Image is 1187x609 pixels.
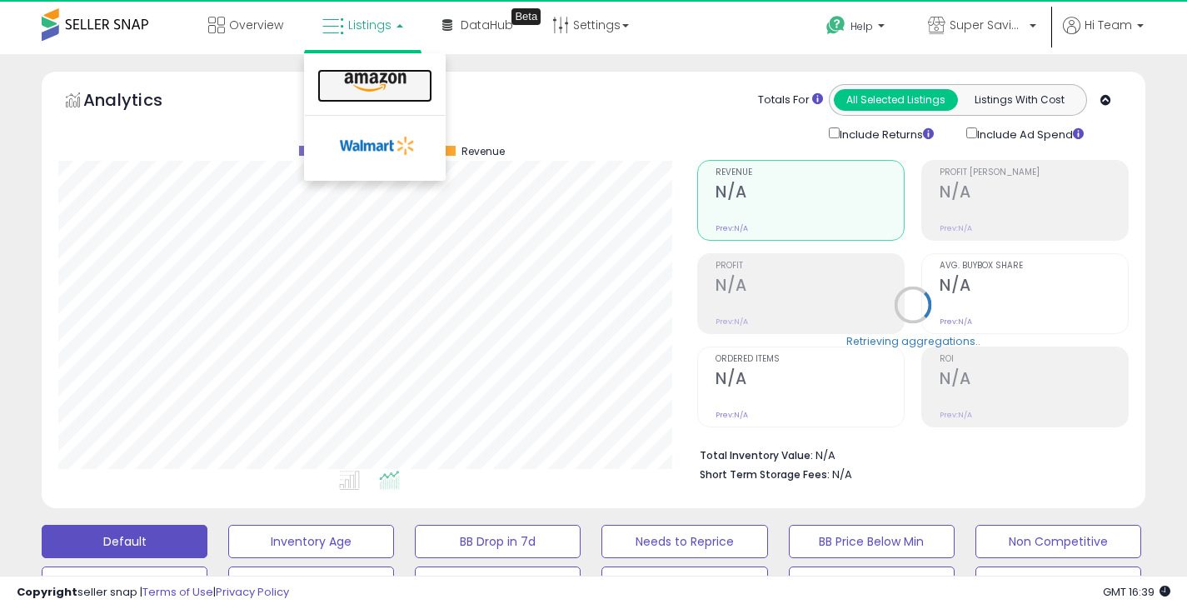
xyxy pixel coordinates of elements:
button: Inventory Age [228,525,394,558]
div: Retrieving aggregations.. [846,333,980,348]
button: 30 Day Decrease [601,567,767,600]
span: DataHub [461,17,513,33]
h5: Analytics [83,88,195,116]
button: Default [42,525,207,558]
div: Include Returns [816,124,954,143]
button: Top Sellers [42,567,207,600]
span: Hi Team [1085,17,1132,33]
strong: Copyright [17,584,77,600]
span: Revenue [461,146,505,157]
a: Privacy Policy [216,584,289,600]
button: BB Price Below Min [789,525,955,558]
span: 2025-10-9 16:39 GMT [1103,584,1170,600]
div: Totals For [758,92,823,108]
button: Items Being Repriced [415,567,581,600]
i: Get Help [825,15,846,36]
button: Listings With Cost [957,89,1081,111]
button: Selling @ Max [228,567,394,600]
button: Non Competitive [975,525,1141,558]
a: Help [813,2,901,54]
span: Overview [229,17,283,33]
span: Help [850,19,873,33]
button: Needs to Reprice [601,525,767,558]
a: Hi Team [1063,17,1144,54]
a: Terms of Use [142,584,213,600]
span: Super Savings Now (NEW) [950,17,1025,33]
div: seller snap | | [17,585,289,601]
button: Without MinMax [789,567,955,600]
span: Listings [348,17,392,33]
button: All Selected Listings [834,89,958,111]
div: Include Ad Spend [954,124,1110,143]
button: BB Drop in 7d [415,525,581,558]
button: RPR [975,567,1141,600]
div: Tooltip anchor [511,8,541,25]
